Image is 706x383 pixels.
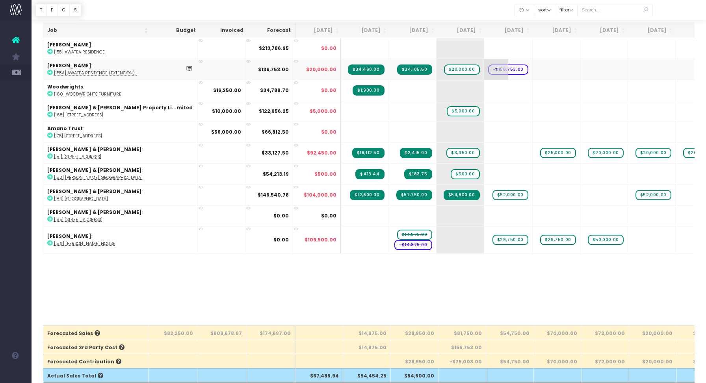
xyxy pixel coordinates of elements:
[58,4,70,16] button: C
[54,49,105,55] abbr: [158] Awatea Residence
[314,171,336,178] span: $500.00
[258,191,289,198] strong: $146,540.78
[635,148,671,158] span: wayahead Sales Forecast Item
[47,104,193,111] strong: [PERSON_NAME] & [PERSON_NAME] Property Li...mited
[43,368,149,382] th: Actual Sales Total
[582,354,629,368] th: $72,000.00
[47,233,91,239] strong: [PERSON_NAME]
[247,23,295,38] th: Forecast
[451,169,479,179] span: wayahead Sales Forecast Item
[397,64,432,75] span: Streamtime Invoice: INV-562 – [158A] Awatea Residence (Extension)
[321,129,336,136] span: $0.00
[211,129,241,135] strong: $56,000.00
[43,184,198,205] td: :
[577,4,653,16] input: Search...
[273,212,289,219] strong: $0.00
[47,62,91,69] strong: [PERSON_NAME]
[492,190,528,200] span: wayahead Sales Forecast Item
[391,326,438,340] th: $28,950.00
[54,91,121,97] abbr: [160] Woodwrights Furniture
[321,212,336,219] span: $0.00
[43,205,198,226] td: :
[263,171,289,177] strong: $54,213.19
[534,23,582,38] th: Dec 25: activate to sort column ascending
[304,191,336,199] span: $104,000.00
[43,59,198,79] td: :
[47,209,142,215] strong: [PERSON_NAME] & [PERSON_NAME]
[486,23,534,38] th: Nov 25: activate to sort column ascending
[352,148,385,158] span: Streamtime Invoice: INV-558 – [181] 22 Tawariki Street
[47,330,100,337] span: Forecasted Sales
[492,235,528,245] span: wayahead Sales Forecast Item
[635,190,671,200] span: wayahead Sales Forecast Item
[534,4,556,16] button: sort
[152,23,200,38] th: Budget
[43,122,198,142] td: :
[391,354,438,368] th: $28,950.00
[350,190,385,200] span: Streamtime Invoice: INV-555 – [184] Hawkes Bay House
[486,326,534,340] th: $54,750.00
[343,23,391,38] th: Aug 25: activate to sort column ascending
[534,354,582,368] th: $70,000.00
[273,236,289,243] strong: $0.00
[307,149,336,157] span: $92,450.00
[588,148,624,158] span: wayahead Sales Forecast Item
[262,129,289,135] strong: $66,812.50
[438,354,486,368] th: -$75,003.00
[588,235,624,245] span: wayahead Sales Forecast Item
[258,66,289,73] strong: $136,753.00
[484,59,508,79] span: +
[438,340,486,354] th: $156,753.00
[486,354,534,368] th: $54,750.00
[54,154,101,160] abbr: [181] 22 Tawariki Street
[305,236,336,243] span: $109,500.00
[54,175,143,180] abbr: [182] McGregor House
[54,196,108,202] abbr: [184] Hawkes Bay House
[397,230,432,240] span: wayahead Sales Forecast Item
[43,101,198,122] td: :
[404,169,432,179] span: Streamtime Invoice: INV-564 – [182] McGregor House
[212,108,241,114] strong: $10,000.00
[43,23,152,38] th: Job: activate to sort column ascending
[582,326,629,340] th: $72,000.00
[213,87,241,94] strong: $16,250.00
[54,133,102,139] abbr: [175] 49 Hanene Street
[54,70,137,76] abbr: [158A] Awatea Residence (Extension)
[259,108,289,114] strong: $122,656.25
[629,23,677,38] th: Feb 26: activate to sort column ascending
[54,241,115,247] abbr: [186] Tara Iti House
[400,148,432,158] span: Streamtime Invoice: INV-563 – [181] 22 Tawariki Street
[391,23,438,38] th: Sep 25: activate to sort column ascending
[43,142,198,163] td: :
[47,188,142,195] strong: [PERSON_NAME] & [PERSON_NAME]
[391,368,438,382] th: $54,600.00
[629,354,677,368] th: $20,000.00
[444,190,480,200] span: Streamtime Invoice: INV-561 – [184] Hawkes Bay House
[444,64,480,75] span: wayahead Sales Forecast Item
[47,167,142,173] strong: [PERSON_NAME] & [PERSON_NAME]
[35,4,81,16] div: Vertical button group
[343,368,391,382] th: $94,454.25
[54,112,103,118] abbr: [168] 367 Remuera Road
[343,340,391,354] th: $14,875.00
[47,146,142,153] strong: [PERSON_NAME] & [PERSON_NAME]
[310,108,336,115] span: $5,000.00
[629,326,677,340] th: $20,000.00
[69,4,81,16] button: S
[246,326,295,340] th: $174,697.00
[197,326,246,340] th: $808,678.87
[295,23,343,38] th: Jul 25: activate to sort column ascending
[582,23,629,38] th: Jan 26: activate to sort column ascending
[355,169,384,179] span: Streamtime Invoice: INV-559 – [182] McGregor House
[348,64,385,75] span: Streamtime Invoice: INV-556 – [158A] Awatea Residence (Extension)
[353,85,384,96] span: Streamtime Invoice: INV-557 – [160] Woodwrights Furniture
[47,83,83,90] strong: Woodwrights
[295,368,343,382] th: $67,485.94
[46,4,58,16] button: F
[262,149,289,156] strong: $33,127.50
[260,87,289,94] strong: $34,788.70
[47,41,91,48] strong: [PERSON_NAME]
[10,367,22,379] img: images/default_profile_image.png
[321,87,336,94] span: $0.00
[259,45,289,52] strong: $213,786.95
